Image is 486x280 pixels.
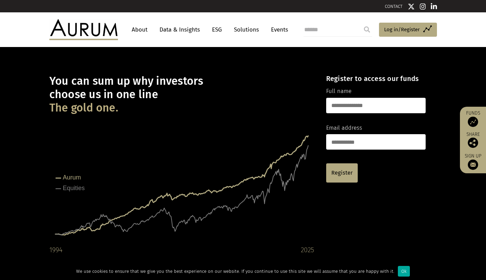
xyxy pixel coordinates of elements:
[326,74,426,83] h4: Register to access our funds
[431,3,437,10] img: Linkedin icon
[384,25,420,34] span: Log in/Register
[63,185,85,191] tspan: Equities
[301,244,314,255] div: 2025
[49,19,118,40] img: Aurum
[49,101,118,115] span: The gold one.
[49,244,62,255] div: 1994
[420,3,426,10] img: Instagram icon
[49,74,314,115] h1: You can sum up why investors choose us in one line
[385,4,403,9] a: CONTACT
[326,163,358,183] a: Register
[379,23,437,37] a: Log in/Register
[230,23,262,36] a: Solutions
[128,23,151,36] a: About
[209,23,225,36] a: ESG
[463,132,483,148] div: Share
[268,23,288,36] a: Events
[398,266,410,277] div: Ok
[468,138,478,148] img: Share this post
[463,110,483,127] a: Funds
[326,124,362,132] label: Email address
[326,87,352,96] label: Full name
[408,3,415,10] img: Twitter icon
[468,117,478,127] img: Access Funds
[156,23,203,36] a: Data & Insights
[463,153,483,170] a: Sign up
[360,23,374,36] input: Submit
[468,160,478,170] img: Sign up to our newsletter
[63,174,81,181] tspan: Aurum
